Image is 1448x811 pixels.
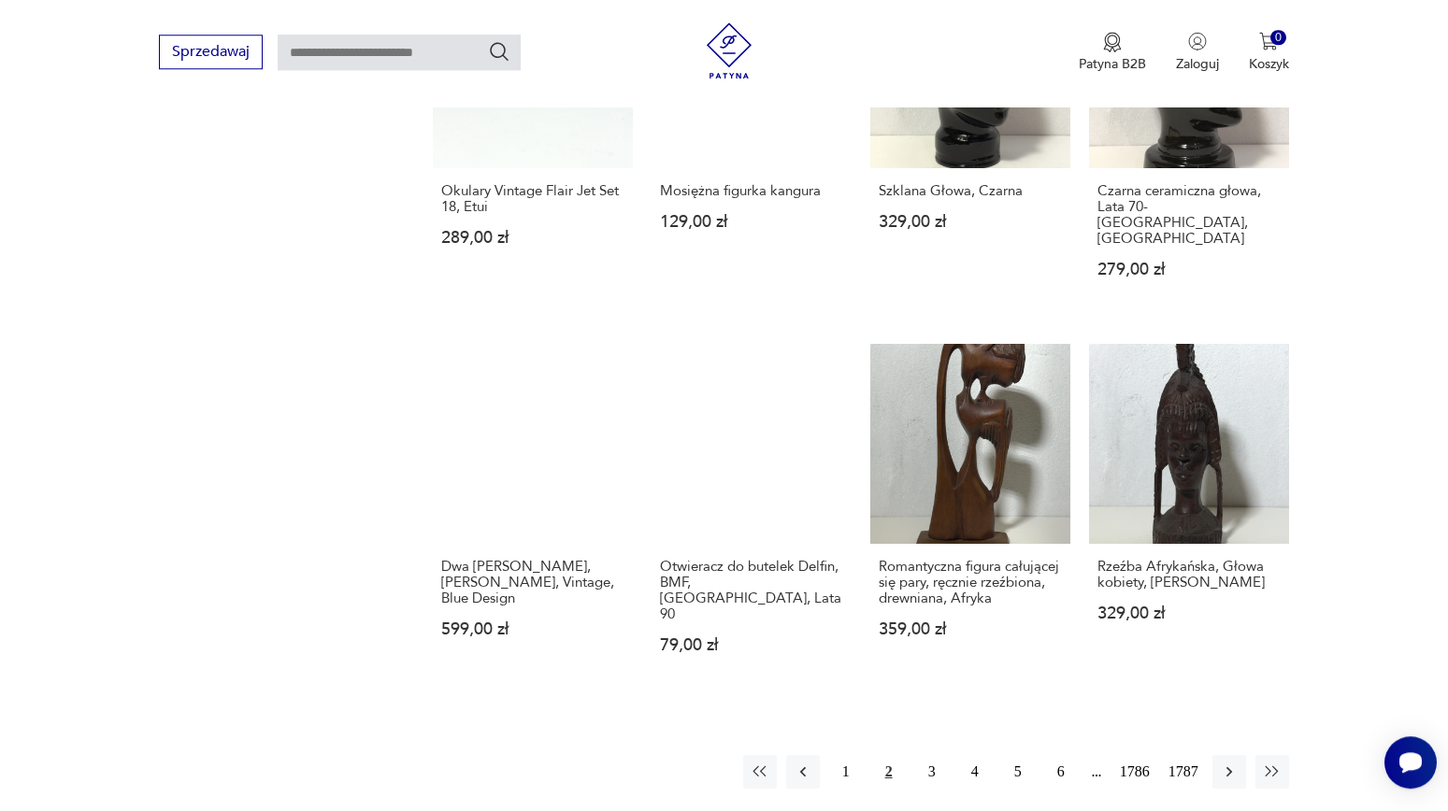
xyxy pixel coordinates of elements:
[660,214,843,230] p: 129,00 zł
[1097,183,1281,247] h3: Czarna ceramiczna głowa, Lata 70-[GEOGRAPHIC_DATA], [GEOGRAPHIC_DATA]
[488,40,510,63] button: Szukaj
[1176,32,1219,73] button: Zaloguj
[1176,55,1219,73] p: Zaloguj
[1384,736,1437,789] iframe: Smartsupp widget button
[915,755,949,789] button: 3
[159,35,263,69] button: Sprzedawaj
[1044,755,1078,789] button: 6
[1188,32,1207,50] img: Ikonka użytkownika
[1097,559,1281,590] h3: Rzeźba Afrykańska, Głowa kobiety, [PERSON_NAME]
[1103,32,1122,52] img: Ikona medalu
[660,637,843,653] p: 79,00 zł
[441,559,624,606] h3: Dwa [PERSON_NAME], [PERSON_NAME], Vintage, Blue Design
[1259,32,1278,50] img: Ikona koszyka
[159,47,263,60] a: Sprzedawaj
[1089,344,1289,690] a: Rzeźba Afrykańska, Głowa kobiety, Drewno HebanoweRzeźba Afrykańska, Głowa kobiety, [PERSON_NAME]3...
[652,344,852,690] a: Otwieracz do butelek Delfin, BMF, Niemcy, Lata 90Otwieracz do butelek Delfin, BMF, [GEOGRAPHIC_DA...
[701,22,757,78] img: Patyna - sklep z meblami i dekoracjami vintage
[441,621,624,637] p: 599,00 zł
[1079,55,1146,73] p: Patyna B2B
[1270,30,1286,46] div: 0
[879,621,1062,637] p: 359,00 zł
[872,755,906,789] button: 2
[1001,755,1035,789] button: 5
[441,230,624,246] p: 289,00 zł
[870,344,1070,690] a: Romantyczna figura całującej się pary, ręcznie rzeźbiona, drewniana, AfrykaRomantyczna figura cał...
[433,344,633,690] a: Dwa Termosy Alfi, Tassilo V. Grolman, Vintage, Blue DesignDwa [PERSON_NAME], [PERSON_NAME], Vinta...
[829,755,863,789] button: 1
[1164,755,1203,789] button: 1787
[660,559,843,622] h3: Otwieracz do butelek Delfin, BMF, [GEOGRAPHIC_DATA], Lata 90
[879,559,1062,606] h3: Romantyczna figura całującej się pary, ręcznie rzeźbiona, drewniana, Afryka
[879,214,1062,230] p: 329,00 zł
[660,183,843,199] h3: Mosiężna figurka kangura
[441,183,624,215] h3: Okulary Vintage Flair Jet Set 18, Etui
[1249,55,1289,73] p: Koszyk
[879,183,1062,199] h3: Szklana Głowa, Czarna
[1097,262,1281,277] p: 279,00 zł
[1079,32,1146,73] button: Patyna B2B
[958,755,992,789] button: 4
[1079,32,1146,73] a: Ikona medaluPatyna B2B
[1097,605,1281,621] p: 329,00 zł
[1115,755,1154,789] button: 1786
[1249,32,1289,73] button: 0Koszyk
